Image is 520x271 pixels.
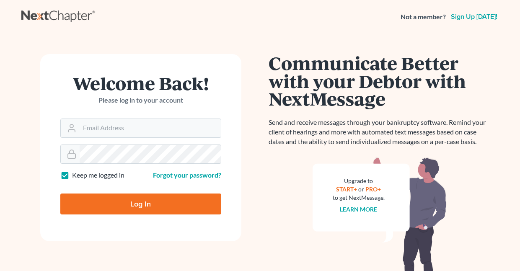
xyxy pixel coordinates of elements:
p: Please log in to your account [60,95,221,105]
div: to get NextMessage. [333,194,385,202]
a: Learn more [340,206,377,213]
p: Send and receive messages through your bankruptcy software. Remind your client of hearings and mo... [269,118,491,147]
span: or [358,186,364,193]
a: Forgot your password? [153,171,221,179]
h1: Communicate Better with your Debtor with NextMessage [269,54,491,108]
input: Email Address [80,119,221,137]
strong: Not a member? [401,12,446,22]
a: Sign up [DATE]! [449,13,499,20]
div: Upgrade to [333,177,385,185]
input: Log In [60,194,221,214]
h1: Welcome Back! [60,74,221,92]
a: START+ [336,186,357,193]
label: Keep me logged in [72,170,124,180]
a: PRO+ [365,186,381,193]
